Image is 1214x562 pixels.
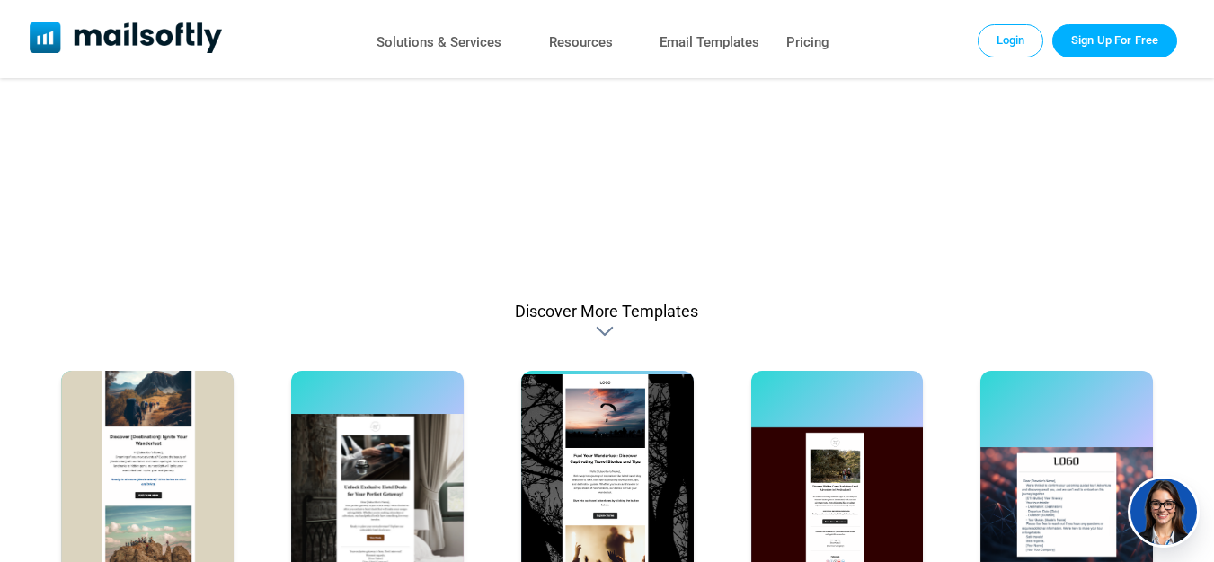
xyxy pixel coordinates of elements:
[549,30,613,56] a: Resources
[30,22,223,57] a: Mailsoftly
[660,30,759,56] a: Email Templates
[515,302,698,321] div: Discover More Templates
[1052,24,1177,57] a: Trial
[786,30,829,56] a: Pricing
[377,30,501,56] a: Solutions & Services
[978,24,1044,57] a: Login
[596,322,617,340] div: Discover More Templates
